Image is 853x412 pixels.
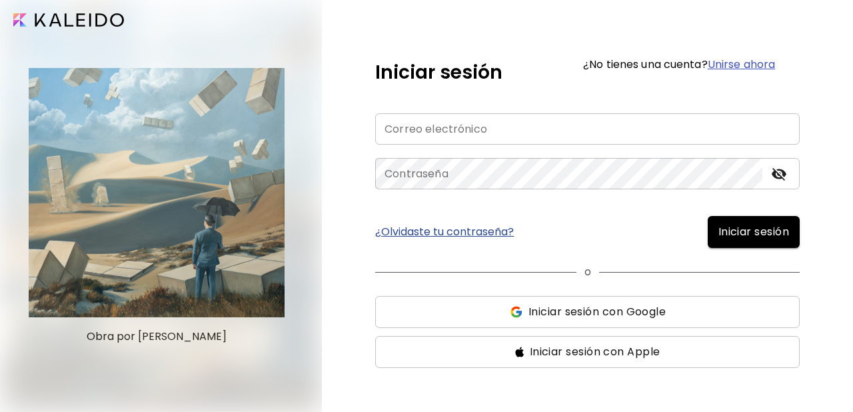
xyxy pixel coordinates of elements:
[768,163,790,185] button: toggle password visibility
[375,336,800,368] button: ssIniciar sesión con Apple
[530,344,660,360] span: Iniciar sesión con Apple
[528,304,666,320] span: Iniciar sesión con Google
[584,264,591,280] p: o
[375,227,514,237] a: ¿Olvidaste tu contraseña?
[708,216,800,248] button: Iniciar sesión
[515,347,524,357] img: ss
[583,59,775,70] h6: ¿No tienes una cuenta?
[708,57,775,72] a: Unirse ahora
[375,59,502,87] h5: Iniciar sesión
[509,305,523,319] img: ss
[375,296,800,328] button: ssIniciar sesión con Google
[718,224,789,240] span: Iniciar sesión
